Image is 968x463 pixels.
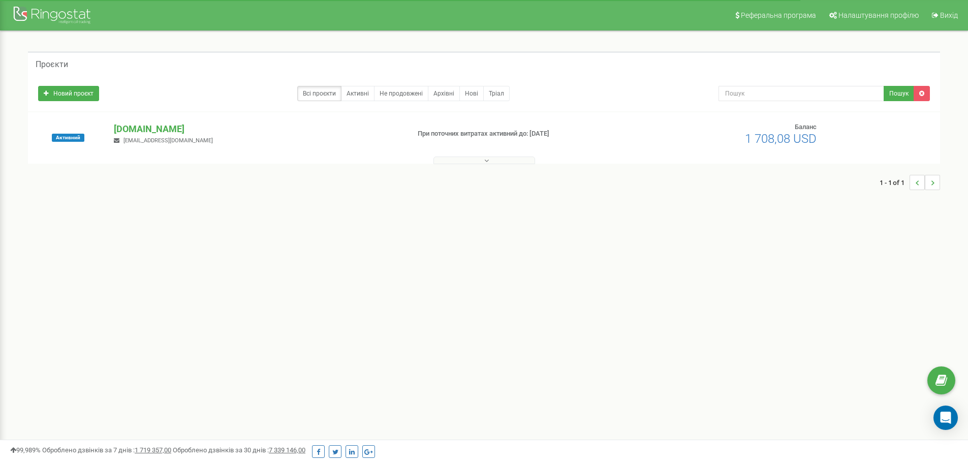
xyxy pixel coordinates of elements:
span: Баланс [795,123,817,131]
p: [DOMAIN_NAME] [114,122,401,136]
span: Налаштування профілю [838,11,919,19]
h5: Проєкти [36,60,68,69]
a: Архівні [428,86,460,101]
span: Активний [52,134,84,142]
p: При поточних витратах активний до: [DATE] [418,129,629,139]
div: Open Intercom Messenger [933,406,958,430]
span: Вихід [940,11,958,19]
span: 1 - 1 of 1 [880,175,910,190]
span: Оброблено дзвінків за 30 днів : [173,446,305,454]
a: Новий проєкт [38,86,99,101]
a: Не продовжені [374,86,428,101]
a: Тріал [483,86,510,101]
span: 99,989% [10,446,41,454]
button: Пошук [884,86,914,101]
nav: ... [880,165,940,200]
a: Нові [459,86,484,101]
span: Оброблено дзвінків за 7 днів : [42,446,171,454]
u: 7 339 146,00 [269,446,305,454]
span: 1 708,08 USD [745,132,817,146]
a: Всі проєкти [297,86,341,101]
span: [EMAIL_ADDRESS][DOMAIN_NAME] [123,137,213,144]
input: Пошук [719,86,884,101]
a: Активні [341,86,374,101]
span: Реферальна програма [741,11,816,19]
u: 1 719 357,00 [135,446,171,454]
